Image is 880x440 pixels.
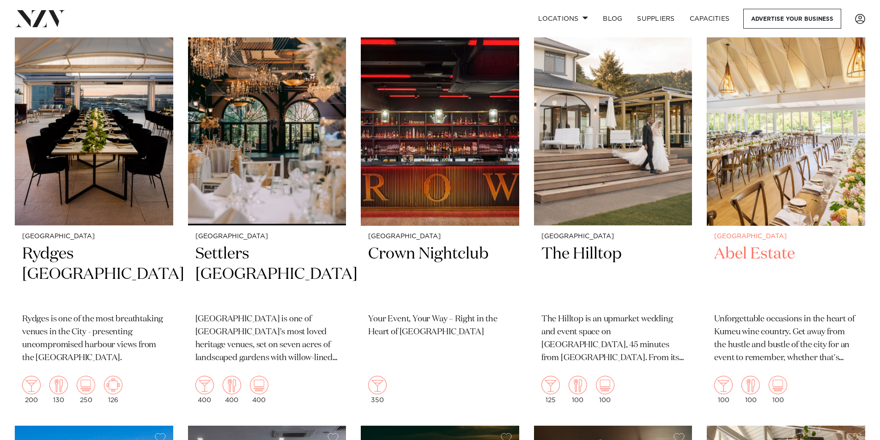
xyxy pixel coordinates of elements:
img: cocktail.png [541,376,560,394]
img: dining.png [741,376,760,394]
a: [GEOGRAPHIC_DATA] Abel Estate Unforgettable occasions in the heart of Kumeu wine country. Get awa... [707,13,865,411]
p: Rydges is one of the most breathtaking venues in the City - presenting uncompromised harbour view... [22,313,166,365]
p: [GEOGRAPHIC_DATA] is one of [GEOGRAPHIC_DATA]'s most loved heritage venues, set on seven acres of... [195,313,339,365]
img: cocktail.png [195,376,214,394]
a: Advertise your business [743,9,841,29]
a: [GEOGRAPHIC_DATA] Settlers [GEOGRAPHIC_DATA] [GEOGRAPHIC_DATA] is one of [GEOGRAPHIC_DATA]'s most... [188,13,346,411]
img: nzv-logo.png [15,10,65,27]
p: The Hilltop is an upmarket wedding and event space on [GEOGRAPHIC_DATA], 45 minutes from [GEOGRAP... [541,313,685,365]
img: cocktail.png [368,376,387,394]
p: Your Event, Your Way – Right in the Heart of [GEOGRAPHIC_DATA] [368,313,512,339]
img: dining.png [223,376,241,394]
a: Capacities [682,9,737,29]
img: dining.png [49,376,68,394]
div: 100 [569,376,587,404]
small: [GEOGRAPHIC_DATA] [368,233,512,240]
img: theatre.png [77,376,95,394]
small: [GEOGRAPHIC_DATA] [22,233,166,240]
img: theatre.png [769,376,787,394]
div: 130 [49,376,68,404]
img: meeting.png [104,376,122,394]
div: 200 [22,376,41,404]
small: [GEOGRAPHIC_DATA] [541,233,685,240]
a: [GEOGRAPHIC_DATA] Crown Nightclub Your Event, Your Way – Right in the Heart of [GEOGRAPHIC_DATA] 350 [361,13,519,411]
a: [GEOGRAPHIC_DATA] The Hilltop The Hilltop is an upmarket wedding and event space on [GEOGRAPHIC_D... [534,13,692,411]
div: 100 [714,376,733,404]
p: Unforgettable occasions in the heart of Kumeu wine country. Get away from the hustle and bustle o... [714,313,858,365]
div: 400 [195,376,214,404]
div: 400 [223,376,241,404]
img: cocktail.png [22,376,41,394]
a: BLOG [595,9,630,29]
img: theatre.png [250,376,268,394]
div: 250 [77,376,95,404]
h2: Settlers [GEOGRAPHIC_DATA] [195,244,339,306]
a: [GEOGRAPHIC_DATA] Rydges [GEOGRAPHIC_DATA] Rydges is one of the most breathtaking venues in the C... [15,13,173,411]
h2: Abel Estate [714,244,858,306]
img: dining.png [569,376,587,394]
div: 100 [741,376,760,404]
a: SUPPLIERS [630,9,682,29]
div: 126 [104,376,122,404]
h2: The Hilltop [541,244,685,306]
h2: Crown Nightclub [368,244,512,306]
div: 350 [368,376,387,404]
small: [GEOGRAPHIC_DATA] [195,233,339,240]
h2: Rydges [GEOGRAPHIC_DATA] [22,244,166,306]
div: 100 [596,376,614,404]
div: 100 [769,376,787,404]
div: 400 [250,376,268,404]
div: 125 [541,376,560,404]
a: Locations [531,9,595,29]
small: [GEOGRAPHIC_DATA] [714,233,858,240]
img: cocktail.png [714,376,733,394]
img: theatre.png [596,376,614,394]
